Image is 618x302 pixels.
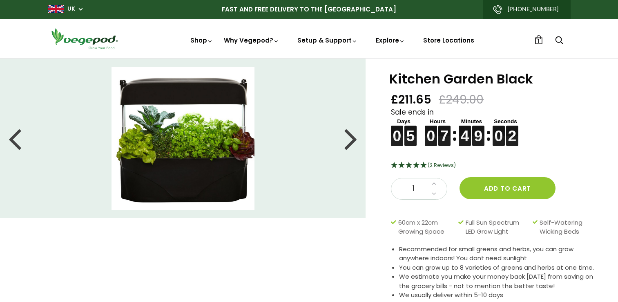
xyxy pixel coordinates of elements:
a: Why Vegepod? [224,36,279,45]
h1: Kitchen Garden Black [389,72,598,86]
a: UK [67,5,75,13]
a: Store Locations [423,36,474,45]
span: 60cm x 22cm Growing Space [398,218,454,237]
li: We usually deliver within 5-10 days [399,291,598,300]
span: £249.00 [439,92,484,107]
span: 1 [399,183,427,194]
a: Shop [190,36,213,45]
a: Explore [376,36,405,45]
figure: 0 [391,126,403,136]
figure: 4 [459,126,471,136]
figure: 2 [506,126,518,136]
div: Sale ends in [391,107,598,146]
figure: 9 [472,126,484,136]
span: 1 [538,37,540,45]
span: £211.65 [391,92,431,107]
div: 5 Stars - 2 Reviews [391,160,598,171]
a: Setup & Support [297,36,358,45]
li: Recommended for small greens and herbs, you can grow anywhere indoors! You dont need sunlight [399,245,598,263]
figure: 5 [404,126,417,136]
img: gb_large.png [48,5,64,13]
a: 1 [534,35,543,44]
span: Full Sun Spectrum LED Grow Light [466,218,529,237]
figure: 0 [425,126,437,136]
span: 5 Stars - 2 Reviews [428,162,456,169]
img: Vegepod [48,27,121,50]
a: Search [555,36,563,45]
a: Increase quantity by 1 [429,178,439,189]
li: You can grow up to 8 varieties of greens and herbs at one time. [399,263,598,273]
figure: 7 [438,126,451,136]
img: Kitchen Garden Black [112,67,254,210]
figure: 0 [493,126,505,136]
a: Decrease quantity by 1 [429,189,439,199]
span: Self-Watering Wicking Beds [540,218,593,237]
li: We estimate you make your money back [DATE] from saving on the grocery bills - not to mention the... [399,272,598,291]
button: Add to cart [460,177,556,199]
